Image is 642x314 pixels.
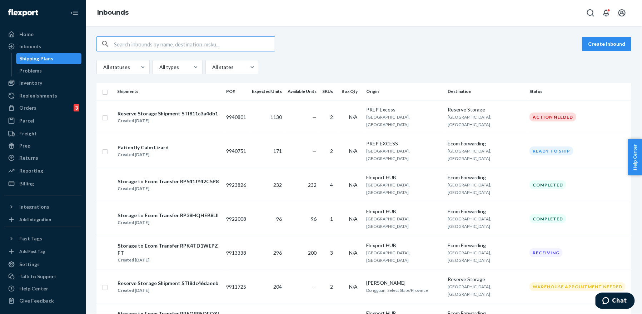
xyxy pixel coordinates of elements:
[273,250,282,256] span: 296
[118,212,219,219] div: Storage to Ecom Transfer RP38HQHEB8LII
[4,77,81,89] a: Inventory
[249,83,285,100] th: Expected Units
[615,6,629,20] button: Open account menu
[118,178,219,185] div: Storage to Ecom Transfer RP541JY42C5P8
[4,247,81,256] a: Add Fast Tag
[628,139,642,175] button: Help Center
[448,250,492,263] span: [GEOGRAPHIC_DATA], [GEOGRAPHIC_DATA]
[308,182,317,188] span: 232
[363,83,445,100] th: Origin
[448,140,524,147] div: Ecom Forwarding
[114,83,223,100] th: Shipments
[276,216,282,222] span: 96
[448,182,492,195] span: [GEOGRAPHIC_DATA], [GEOGRAPHIC_DATA]
[19,248,45,254] div: Add Fast Tag
[19,142,30,149] div: Prep
[273,284,282,290] span: 204
[114,37,275,51] input: Search inbounds by name, destination, msku...
[223,270,249,304] td: 9911725
[19,235,42,242] div: Fast Tags
[4,152,81,164] a: Returns
[19,297,54,304] div: Give Feedback
[448,148,492,161] span: [GEOGRAPHIC_DATA], [GEOGRAPHIC_DATA]
[74,104,79,111] div: 3
[19,261,40,268] div: Settings
[349,114,358,120] span: N/A
[118,256,220,264] div: Created [DATE]
[4,140,81,151] a: Prep
[366,114,410,127] span: [GEOGRAPHIC_DATA], [GEOGRAPHIC_DATA]
[582,37,631,51] button: Create inbound
[4,165,81,176] a: Reporting
[366,208,442,215] div: Flexport HUB
[366,242,442,249] div: Flexport HUB
[67,6,81,20] button: Close Navigation
[19,273,56,280] div: Talk to Support
[366,140,442,147] div: PREP EXCESS
[4,283,81,294] a: Help Center
[223,83,249,100] th: PO#
[339,83,363,100] th: Box Qty
[118,287,218,294] div: Created [DATE]
[4,115,81,126] a: Parcel
[97,9,129,16] a: Inbounds
[529,113,576,121] div: Action Needed
[330,250,333,256] span: 3
[19,79,42,86] div: Inventory
[16,65,82,76] a: Problems
[349,284,358,290] span: N/A
[4,102,81,114] a: Orders3
[118,280,218,287] div: Reserve Storage Shipment STI8dc46daeeb
[312,114,317,120] span: —
[529,214,566,223] div: Completed
[366,174,442,181] div: Flexport HUB
[223,134,249,168] td: 9940751
[448,208,524,215] div: Ecom Forwarding
[4,233,81,244] button: Fast Tags
[4,295,81,306] button: Give Feedback
[285,83,319,100] th: Available Units
[4,90,81,101] a: Replenishments
[16,53,82,64] a: Shipping Plans
[366,216,410,229] span: [GEOGRAPHIC_DATA], [GEOGRAPHIC_DATA]
[308,250,317,256] span: 200
[118,151,169,158] div: Created [DATE]
[330,114,333,120] span: 2
[366,279,442,286] div: [PERSON_NAME]
[19,154,38,161] div: Returns
[270,114,282,120] span: 1130
[223,100,249,134] td: 9940801
[583,6,598,20] button: Open Search Box
[4,178,81,189] a: Billing
[330,148,333,154] span: 2
[349,148,358,154] span: N/A
[4,259,81,270] a: Settings
[366,182,410,195] span: [GEOGRAPHIC_DATA], [GEOGRAPHIC_DATA]
[19,104,36,111] div: Orders
[312,284,317,290] span: —
[529,146,573,155] div: Ready to ship
[448,276,524,283] div: Reserve Storage
[118,117,218,124] div: Created [DATE]
[223,202,249,236] td: 9922008
[4,29,81,40] a: Home
[527,83,631,100] th: Status
[118,110,218,117] div: Reserve Storage Shipment STI811c3a4db1
[118,219,219,226] div: Created [DATE]
[366,288,428,293] span: Dongguan, Select State/Province
[330,216,333,222] span: 1
[8,9,38,16] img: Flexport logo
[19,167,43,174] div: Reporting
[20,67,42,74] div: Problems
[448,216,492,229] span: [GEOGRAPHIC_DATA], [GEOGRAPHIC_DATA]
[448,174,524,181] div: Ecom Forwarding
[118,144,169,151] div: Patiently Calm Lizard
[19,130,37,137] div: Freight
[448,106,524,113] div: Reserve Storage
[91,3,134,23] ol: breadcrumbs
[445,83,527,100] th: Destination
[349,250,358,256] span: N/A
[19,43,41,50] div: Inbounds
